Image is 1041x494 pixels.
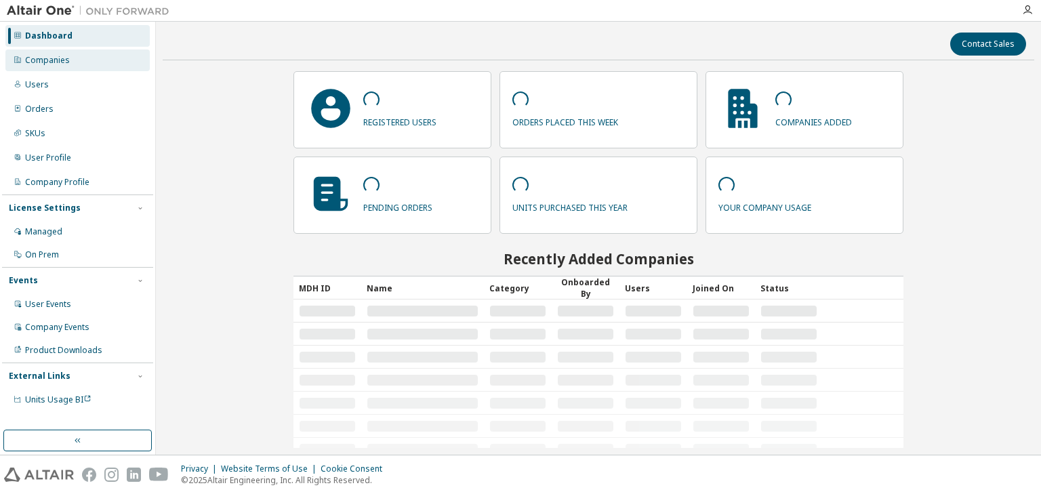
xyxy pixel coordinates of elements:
[718,198,811,213] p: your company usage
[25,177,89,188] div: Company Profile
[25,128,45,139] div: SKUs
[9,275,38,286] div: Events
[25,345,102,356] div: Product Downloads
[293,250,903,268] h2: Recently Added Companies
[25,249,59,260] div: On Prem
[25,55,70,66] div: Companies
[25,322,89,333] div: Company Events
[25,30,73,41] div: Dashboard
[25,79,49,90] div: Users
[512,198,628,213] p: units purchased this year
[104,468,119,482] img: instagram.svg
[82,468,96,482] img: facebook.svg
[25,104,54,115] div: Orders
[367,277,479,299] div: Name
[4,468,74,482] img: altair_logo.svg
[9,203,81,213] div: License Settings
[321,464,390,474] div: Cookie Consent
[7,4,176,18] img: Altair One
[775,112,852,128] p: companies added
[625,277,682,299] div: Users
[760,277,817,299] div: Status
[127,468,141,482] img: linkedin.svg
[181,474,390,486] p: © 2025 Altair Engineering, Inc. All Rights Reserved.
[489,277,546,299] div: Category
[512,112,618,128] p: orders placed this week
[25,299,71,310] div: User Events
[363,198,432,213] p: pending orders
[25,152,71,163] div: User Profile
[363,112,436,128] p: registered users
[557,276,614,300] div: Onboarded By
[950,33,1026,56] button: Contact Sales
[693,277,750,299] div: Joined On
[221,464,321,474] div: Website Terms of Use
[149,468,169,482] img: youtube.svg
[181,464,221,474] div: Privacy
[299,277,356,299] div: MDH ID
[9,371,70,382] div: External Links
[25,226,62,237] div: Managed
[25,394,91,405] span: Units Usage BI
